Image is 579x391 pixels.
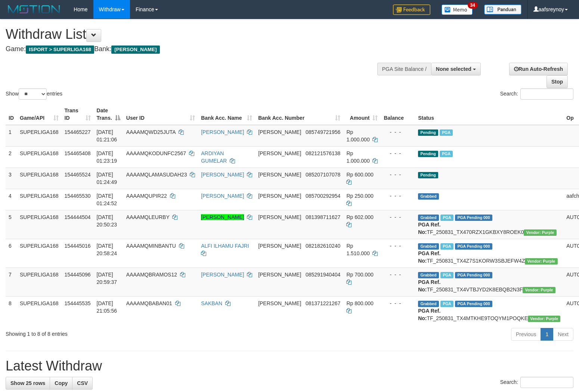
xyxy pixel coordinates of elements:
span: Grabbed [418,272,439,278]
th: Date Trans.: activate to sort column descending [94,104,123,125]
span: Copy 085749721956 to clipboard [306,129,340,135]
span: Vendor URL: https://trx4.1velocity.biz [528,316,560,322]
div: - - - [384,171,412,178]
span: 154465530 [65,193,91,199]
a: Run Auto-Refresh [509,63,568,75]
select: Showentries [19,88,47,100]
div: - - - [384,150,412,157]
a: Previous [511,328,541,341]
td: SUPERLIGA168 [17,125,62,147]
a: [PERSON_NAME] [201,214,244,220]
div: - - - [384,242,412,250]
span: AAAAMQKODUNFC2567 [126,150,186,156]
a: SAKBAN [201,300,222,306]
a: CSV [72,377,93,390]
span: [DATE] 20:50:23 [97,214,117,228]
span: Pending [418,172,438,178]
th: Bank Acc. Name: activate to sort column ascending [198,104,255,125]
span: AAAAMQUPIR22 [126,193,167,199]
div: - - - [384,271,412,278]
span: Marked by aafheankoy [440,301,453,307]
div: PGA Site Balance / [377,63,431,75]
td: SUPERLIGA168 [17,296,62,325]
span: AAAAMQWD25JUTA [126,129,176,135]
img: Button%20Memo.svg [442,4,473,15]
a: [PERSON_NAME] [201,272,244,278]
span: AAAAMQBABAN01 [126,300,172,306]
span: Rp 1.000.000 [346,129,369,143]
span: Grabbed [418,215,439,221]
td: 4 [6,189,17,210]
b: PGA Ref. No: [418,308,440,321]
span: Pending [418,129,438,136]
h1: Latest Withdraw [6,359,573,373]
div: Showing 1 to 8 of 8 entries [6,327,236,338]
td: TF_250831_TX470RZX1GKBXY8ROEK0 [415,210,563,239]
td: 3 [6,168,17,189]
th: Amount: activate to sort column ascending [343,104,381,125]
span: 154465227 [65,129,91,135]
span: 34 [468,2,478,9]
span: 154445096 [65,272,91,278]
span: Marked by aafheankoy [440,151,453,157]
label: Search: [500,377,573,388]
span: AAAAMQLAMASUDAH23 [126,172,187,178]
span: Vendor URL: https://trx4.1velocity.biz [524,229,556,236]
span: [DATE] 01:23:19 [97,150,117,164]
div: - - - [384,213,412,221]
span: Copy 082121576138 to clipboard [306,150,340,156]
span: 154445535 [65,300,91,306]
span: Copy [55,380,68,386]
span: PGA Pending [455,243,492,250]
a: ARDIYAN GUMELAR [201,150,227,164]
span: [PERSON_NAME] [258,272,301,278]
span: Show 25 rows [10,380,45,386]
button: None selected [431,63,481,75]
b: PGA Ref. No: [418,279,440,293]
span: CSV [77,380,88,386]
span: 154465408 [65,150,91,156]
th: User ID: activate to sort column ascending [123,104,198,125]
th: ID [6,104,17,125]
td: TF_250831_TX4VTBJYD2K8EBQB2N3F [415,268,563,296]
td: TF_250831_TX4MTKHE9TOQYM1POQKE [415,296,563,325]
span: Marked by aafheankoy [440,272,453,278]
b: PGA Ref. No: [418,222,440,235]
span: [PERSON_NAME] [258,300,301,306]
a: Copy [50,377,72,390]
span: [DATE] 01:21:06 [97,129,117,143]
a: [PERSON_NAME] [201,193,244,199]
span: PGA Pending [455,301,492,307]
span: Rp 250.000 [346,193,373,199]
span: Rp 602.000 [346,214,373,220]
span: AAAAMQMINBANTU [126,243,176,249]
td: 7 [6,268,17,296]
span: PGA Pending [455,272,492,278]
span: [PERSON_NAME] [258,172,301,178]
span: Pending [418,151,438,157]
div: - - - [384,128,412,136]
th: Balance [381,104,415,125]
span: Vendor URL: https://trx4.1velocity.biz [525,258,557,265]
th: Bank Acc. Number: activate to sort column ascending [255,104,343,125]
span: Rp 700.000 [346,272,373,278]
span: Rp 1.000.000 [346,150,369,164]
span: [PERSON_NAME] [258,214,301,220]
span: Copy 085291940404 to clipboard [306,272,340,278]
span: AAAAMQLEURBY [126,214,170,220]
input: Search: [520,88,573,100]
input: Search: [520,377,573,388]
img: Feedback.jpg [393,4,430,15]
span: 154445016 [65,243,91,249]
span: [DATE] 20:59:37 [97,272,117,285]
h1: Withdraw List [6,27,378,42]
td: 6 [6,239,17,268]
td: 1 [6,125,17,147]
span: AAAAMQBRAMOS12 [126,272,177,278]
span: Copy 081398711627 to clipboard [306,214,340,220]
td: SUPERLIGA168 [17,239,62,268]
td: SUPERLIGA168 [17,268,62,296]
span: [PERSON_NAME] [258,150,301,156]
span: None selected [436,66,471,72]
img: MOTION_logo.png [6,4,62,15]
